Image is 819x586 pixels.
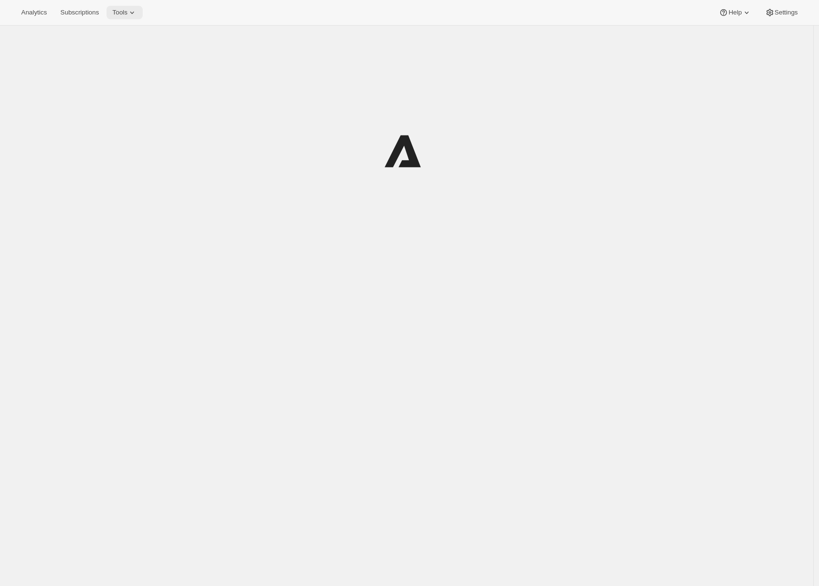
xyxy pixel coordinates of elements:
span: Subscriptions [60,9,99,16]
button: Analytics [15,6,53,19]
span: Settings [775,9,798,16]
button: Tools [107,6,143,19]
button: Settings [759,6,804,19]
span: Help [728,9,741,16]
span: Analytics [21,9,47,16]
button: Subscriptions [54,6,105,19]
span: Tools [112,9,127,16]
button: Help [713,6,757,19]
